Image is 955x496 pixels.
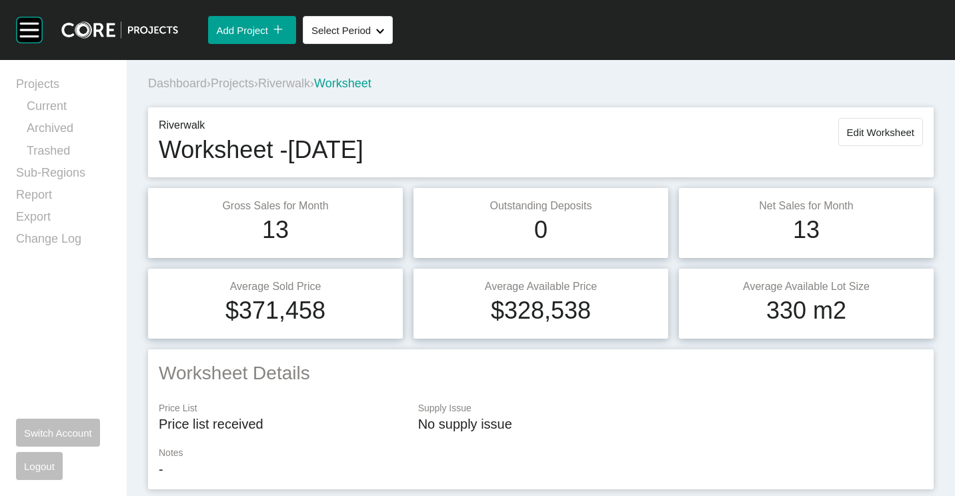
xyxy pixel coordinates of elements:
[16,187,111,209] a: Report
[207,77,211,90] span: ›
[159,118,363,133] p: Riverwalk
[216,25,268,36] span: Add Project
[27,98,111,120] a: Current
[16,76,111,98] a: Projects
[314,77,371,90] span: Worksheet
[61,21,178,39] img: core-logo-dark.3138cae2.png
[225,294,325,327] h1: $371,458
[24,461,55,472] span: Logout
[491,294,591,327] h1: $328,538
[159,360,923,386] h2: Worksheet Details
[254,77,258,90] span: ›
[159,402,405,415] p: Price List
[159,279,392,294] p: Average Sold Price
[27,120,111,142] a: Archived
[424,199,658,213] p: Outstanding Deposits
[16,452,63,480] button: Logout
[159,133,363,167] h1: Worksheet - [DATE]
[847,127,914,138] span: Edit Worksheet
[418,402,923,415] p: Supply Issue
[159,460,923,479] p: -
[16,231,111,253] a: Change Log
[303,16,393,44] button: Select Period
[16,419,100,447] button: Switch Account
[310,77,314,90] span: ›
[690,199,923,213] p: Net Sales for Month
[159,415,405,433] p: Price list received
[418,415,923,433] p: No supply issue
[534,213,548,247] h1: 0
[793,213,820,247] h1: 13
[838,118,923,146] button: Edit Worksheet
[159,199,392,213] p: Gross Sales for Month
[27,143,111,165] a: Trashed
[258,77,310,90] a: Riverwalk
[262,213,289,247] h1: 13
[690,279,923,294] p: Average Available Lot Size
[24,427,92,439] span: Switch Account
[16,165,111,187] a: Sub-Regions
[148,77,207,90] a: Dashboard
[424,279,658,294] p: Average Available Price
[16,209,111,231] a: Export
[211,77,254,90] a: Projects
[766,294,846,327] h1: 330 m2
[159,447,923,460] p: Notes
[311,25,371,36] span: Select Period
[208,16,296,44] button: Add Project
